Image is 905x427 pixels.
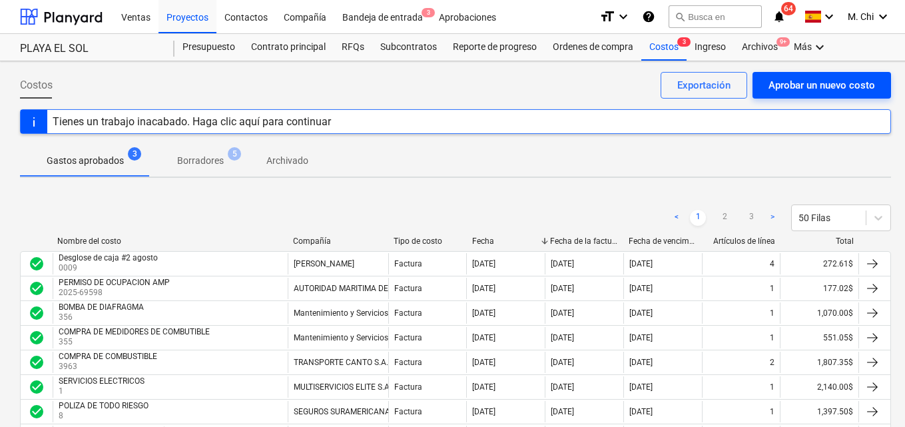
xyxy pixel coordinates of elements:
[29,379,45,395] div: La factura fue aprobada
[472,259,495,268] div: [DATE]
[629,407,653,416] div: [DATE]
[472,333,495,342] div: [DATE]
[551,407,574,416] div: [DATE]
[29,404,45,420] span: check_circle
[641,34,687,61] div: Costos
[472,358,495,367] div: [DATE]
[641,34,687,61] a: Costos3
[29,404,45,420] div: La factura fue aprobada
[770,284,774,293] div: 1
[57,236,282,246] div: Nombre del costo
[47,154,124,168] p: Gastos aprobados
[59,262,160,274] p: 0009
[29,330,45,346] div: La factura fue aprobada
[551,333,574,342] div: [DATE]
[228,147,241,161] span: 5
[29,256,45,272] div: La factura fue aprobada
[776,37,790,47] span: 9+
[29,280,45,296] div: La factura fue aprobada
[174,34,243,61] a: Presupuesto
[29,280,45,296] span: check_circle
[59,410,151,422] p: 8
[472,308,495,318] div: [DATE]
[550,236,618,246] div: Fecha de la factura
[294,358,388,367] div: TRANSPORTE CANTO S.A.
[772,9,786,25] i: notifications
[472,407,495,416] div: [DATE]
[734,34,786,61] div: Archivos
[780,302,858,324] div: 1,070.00$
[177,154,224,168] p: Borradores
[770,259,774,268] div: 4
[294,308,426,318] div: Mantenimiento y Servicios Oslui, S.A.
[786,236,854,246] div: Total
[372,34,445,61] div: Subcontratos
[29,256,45,272] span: check_circle
[545,34,641,61] a: Ordenes de compra
[629,333,653,342] div: [DATE]
[780,376,858,398] div: 2,140.00$
[294,284,467,293] div: AUTORIDAD MARITIMA DE [GEOGRAPHIC_DATA]
[786,34,836,61] div: Más
[669,210,685,226] a: Previous page
[394,382,422,392] div: Factura
[445,34,545,61] a: Reporte de progreso
[770,358,774,367] div: 2
[59,336,212,348] p: 355
[266,154,308,168] p: Archivado
[128,147,141,161] span: 3
[629,236,697,246] div: Fecha de vencimiento
[29,354,45,370] span: check_circle
[629,284,653,293] div: [DATE]
[29,379,45,395] span: check_circle
[394,236,461,246] div: Tipo de costo
[394,407,422,416] div: Factura
[707,236,775,246] div: Artículos de línea
[59,287,172,298] p: 2025-69598
[642,9,655,25] i: Base de conocimientos
[675,11,685,22] span: search
[780,401,858,422] div: 1,397.50$
[770,308,774,318] div: 1
[551,382,574,392] div: [DATE]
[661,72,747,99] button: Exportación
[59,312,147,323] p: 356
[848,11,874,22] span: M. Chi
[422,8,435,17] span: 3
[294,382,392,392] div: MULTISERVICIOS ELITE S.A.
[629,382,653,392] div: [DATE]
[294,333,426,342] div: Mantenimiento y Servicios Oslui, S.A.
[677,77,731,94] div: Exportación
[294,259,354,268] div: [PERSON_NAME]
[781,2,796,15] span: 64
[838,363,905,427] div: Widget de chat
[599,9,615,25] i: format_size
[629,259,653,268] div: [DATE]
[59,386,147,397] p: 1
[59,361,160,372] p: 3963
[821,9,837,25] i: keyboard_arrow_down
[472,284,495,293] div: [DATE]
[780,327,858,348] div: 551.05$
[687,34,734,61] a: Ingreso
[669,5,762,28] button: Busca en
[20,77,53,93] span: Costos
[394,259,422,268] div: Factura
[59,302,144,312] div: BOMBA DE DIAFRAGMA
[20,42,158,56] div: PLAYA EL SOL
[717,210,733,226] a: Page 2
[780,278,858,299] div: 177.02$
[764,210,780,226] a: Next page
[551,284,574,293] div: [DATE]
[293,236,383,246] div: Compañía
[243,34,334,61] div: Contrato principal
[734,34,786,61] a: Archivos9+
[629,358,653,367] div: [DATE]
[334,34,372,61] div: RFQs
[551,259,574,268] div: [DATE]
[29,305,45,321] span: check_circle
[615,9,631,25] i: keyboard_arrow_down
[770,407,774,416] div: 1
